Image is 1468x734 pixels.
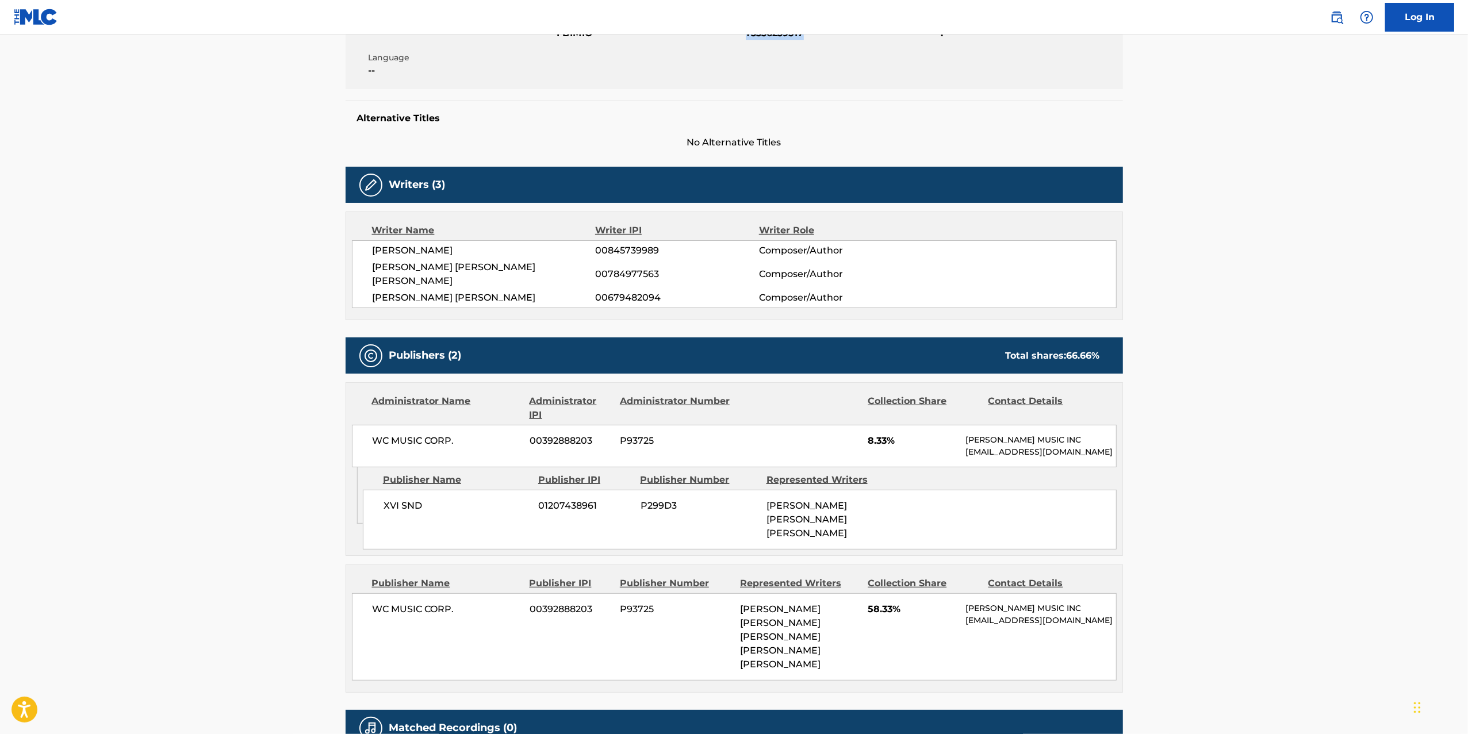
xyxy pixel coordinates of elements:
div: Publisher IPI [538,473,632,487]
span: Composer/Author [759,244,908,258]
span: [PERSON_NAME] [PERSON_NAME] [373,291,596,305]
span: 00845739989 [595,244,758,258]
span: P299D3 [641,499,758,513]
span: 66.66 % [1067,350,1100,361]
div: Administrator Name [372,394,521,422]
h5: Alternative Titles [357,113,1111,124]
div: Publisher IPI [530,577,611,590]
img: MLC Logo [14,9,58,25]
div: Collection Share [868,577,979,590]
span: [PERSON_NAME] [PERSON_NAME] [PERSON_NAME] [766,500,847,539]
div: Collection Share [868,394,979,422]
div: Publisher Name [372,577,521,590]
div: Represented Writers [766,473,884,487]
span: P93725 [620,434,731,448]
p: [EMAIL_ADDRESS][DOMAIN_NAME] [965,446,1116,458]
span: P93725 [620,602,731,616]
div: Writer Name [372,224,596,237]
h5: Writers (3) [389,178,446,191]
div: Writer Role [759,224,908,237]
span: 58.33% [868,602,957,616]
div: Total shares: [1006,349,1100,363]
img: help [1360,10,1374,24]
span: 00392888203 [530,434,611,448]
span: WC MUSIC CORP. [373,434,522,448]
a: Log In [1385,3,1454,32]
p: [PERSON_NAME] MUSIC INC [965,602,1116,614]
span: [PERSON_NAME] [PERSON_NAME] [PERSON_NAME] [373,260,596,288]
span: WC MUSIC CORP. [373,602,522,616]
div: Publisher Number [620,577,731,590]
div: Represented Writers [740,577,859,590]
div: Administrator Number [620,394,731,422]
h5: Publishers (2) [389,349,462,362]
span: XVI SND [384,499,530,513]
span: -- [369,64,554,78]
div: Help [1355,6,1378,29]
span: Composer/Author [759,291,908,305]
p: [EMAIL_ADDRESS][DOMAIN_NAME] [965,614,1116,627]
span: 00784977563 [595,267,758,281]
iframe: Chat Widget [1410,679,1468,734]
span: [PERSON_NAME] [PERSON_NAME] [PERSON_NAME] [PERSON_NAME] [PERSON_NAME] [740,604,821,670]
span: No Alternative Titles [346,136,1123,149]
div: Contact Details [988,394,1100,422]
span: 8.33% [868,434,957,448]
img: search [1330,10,1344,24]
span: Composer/Author [759,267,908,281]
div: Writer IPI [595,224,759,237]
span: Language [369,52,554,64]
a: Public Search [1325,6,1348,29]
span: 01207438961 [539,499,632,513]
div: Contact Details [988,577,1100,590]
img: Writers [364,178,378,192]
span: 00392888203 [530,602,611,616]
div: Publisher Name [383,473,530,487]
div: Drag [1414,690,1421,725]
p: [PERSON_NAME] MUSIC INC [965,434,1116,446]
span: 00679482094 [595,291,758,305]
span: [PERSON_NAME] [373,244,596,258]
div: Administrator IPI [530,394,611,422]
img: Publishers [364,349,378,363]
div: Publisher Number [641,473,758,487]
